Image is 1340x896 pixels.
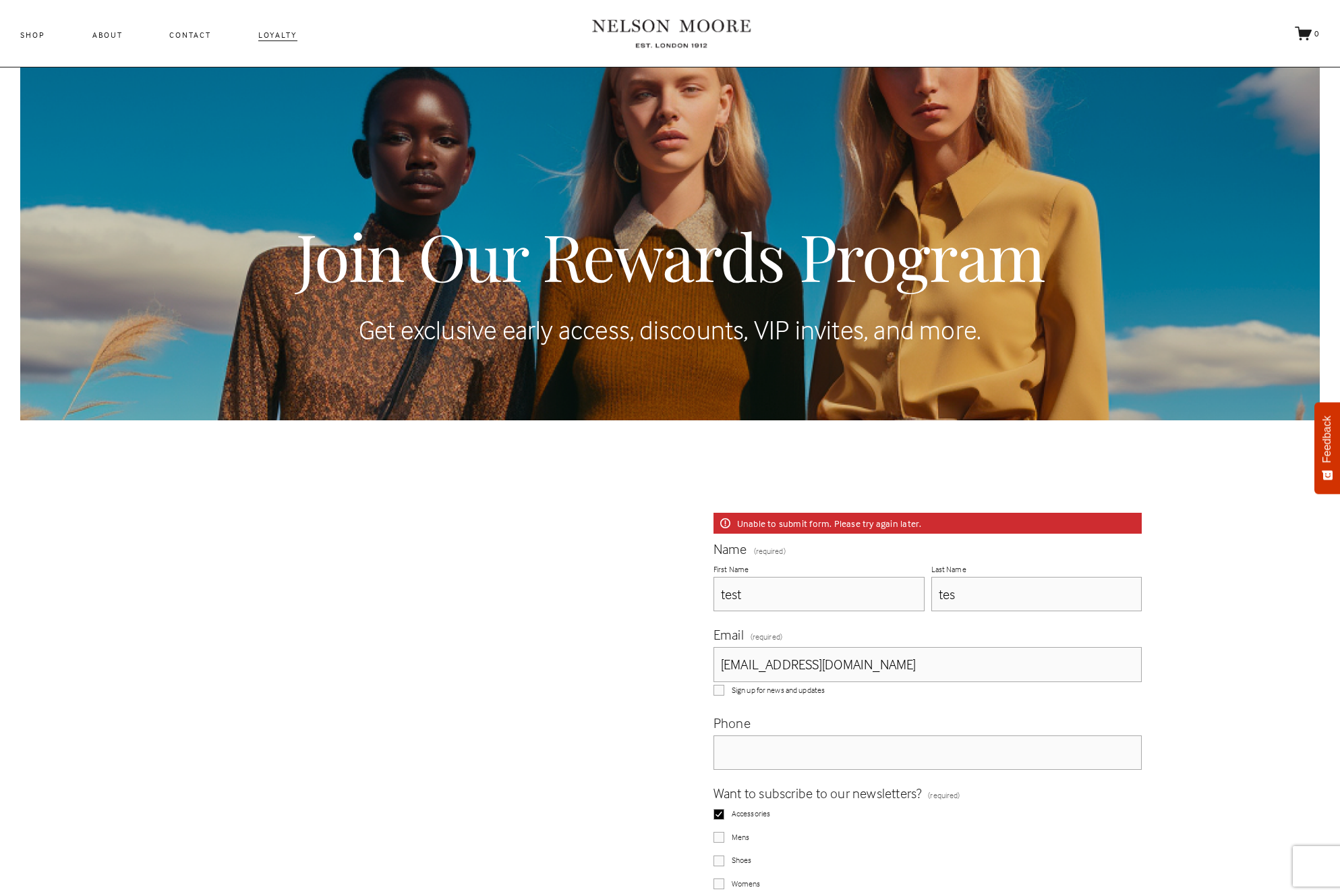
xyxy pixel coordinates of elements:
[713,625,744,644] span: Email
[732,832,749,843] span: Mens
[713,713,751,733] span: Phone
[732,855,752,866] span: Shoes
[713,513,1142,534] p: Unable to submit form. Please try again later.
[713,878,724,889] input: Womens
[713,539,747,559] span: Name
[169,27,211,42] a: Contact
[20,27,45,42] a: Shop
[277,311,1063,349] p: Get exclusive early access, discounts, VIP invites, and more.
[277,222,1063,289] h1: Join our rewards program
[592,13,751,54] img: Nelson Moore
[931,564,1142,577] div: Last Name
[713,832,724,843] input: Mens
[1295,25,1320,42] a: 0 items in cart
[713,783,922,803] span: Want to subscribe to our newsletters?
[732,808,770,820] span: Accessories
[713,685,724,696] input: Sign up for news and updates
[928,790,960,802] span: (required)
[1314,28,1320,38] span: 0
[751,632,782,643] span: (required)
[754,547,786,555] span: (required)
[713,809,724,820] input: Accessories
[92,27,123,42] a: About
[1321,416,1333,463] span: Feedback
[713,856,724,866] input: Shoes
[732,685,825,696] span: Sign up for news and updates
[732,878,761,890] span: Womens
[713,564,925,577] div: First Name
[258,27,297,42] a: Loyalty
[1314,402,1340,494] button: Feedback - Show survey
